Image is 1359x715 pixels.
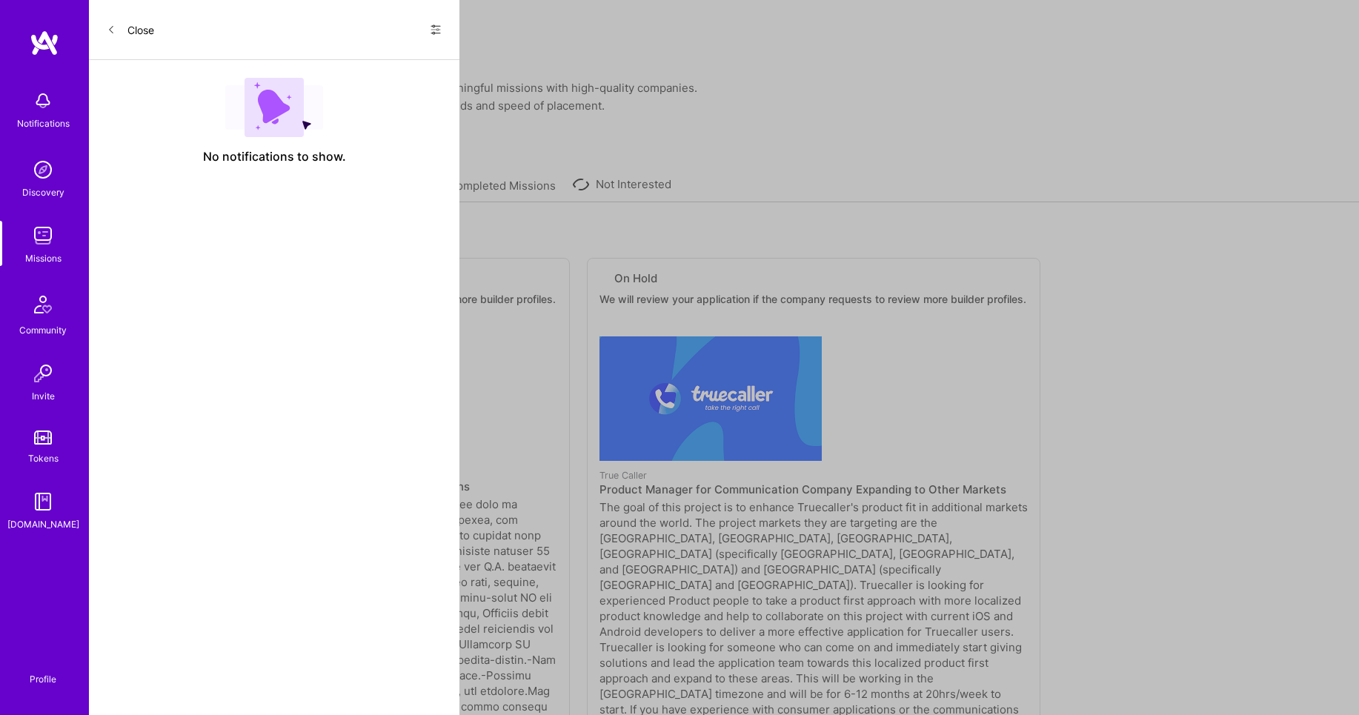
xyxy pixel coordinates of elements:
[225,78,323,137] img: empty
[28,86,58,116] img: bell
[28,221,58,250] img: teamwork
[32,388,55,404] div: Invite
[30,30,59,56] img: logo
[34,430,52,445] img: tokens
[19,322,67,338] div: Community
[17,116,70,131] div: Notifications
[28,155,58,184] img: discovery
[28,487,58,516] img: guide book
[30,671,56,685] div: Profile
[107,18,154,41] button: Close
[28,359,58,388] img: Invite
[24,656,62,685] a: Profile
[25,250,62,266] div: Missions
[203,149,346,164] span: No notifications to show.
[22,184,64,200] div: Discovery
[25,287,61,322] img: Community
[28,450,59,466] div: Tokens
[7,516,79,532] div: [DOMAIN_NAME]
